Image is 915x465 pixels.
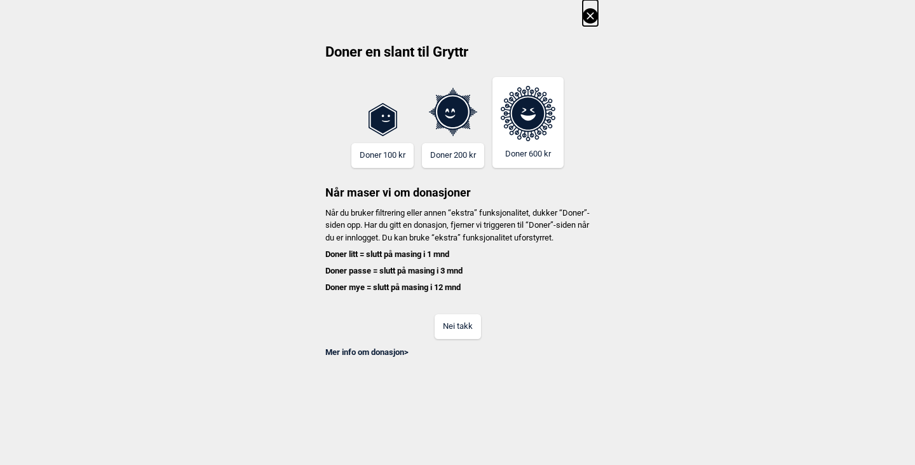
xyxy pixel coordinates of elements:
button: Nei takk [435,314,481,339]
p: Når du bruker filtrering eller annen “ekstra” funksjonalitet, dukker “Doner”-siden opp. Har du gi... [317,207,598,294]
a: Mer info om donasjon> [325,347,409,357]
button: Doner 100 kr [351,143,414,168]
b: Doner litt = slutt på masing i 1 mnd [325,249,449,259]
h2: Doner en slant til Gryttr [317,43,598,71]
button: Doner 600 kr [492,77,564,168]
h3: Når maser vi om donasjoner [317,168,598,200]
b: Doner mye = slutt på masing i 12 mnd [325,282,461,292]
button: Doner 200 kr [422,143,484,168]
b: Doner passe = slutt på masing i 3 mnd [325,266,463,275]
